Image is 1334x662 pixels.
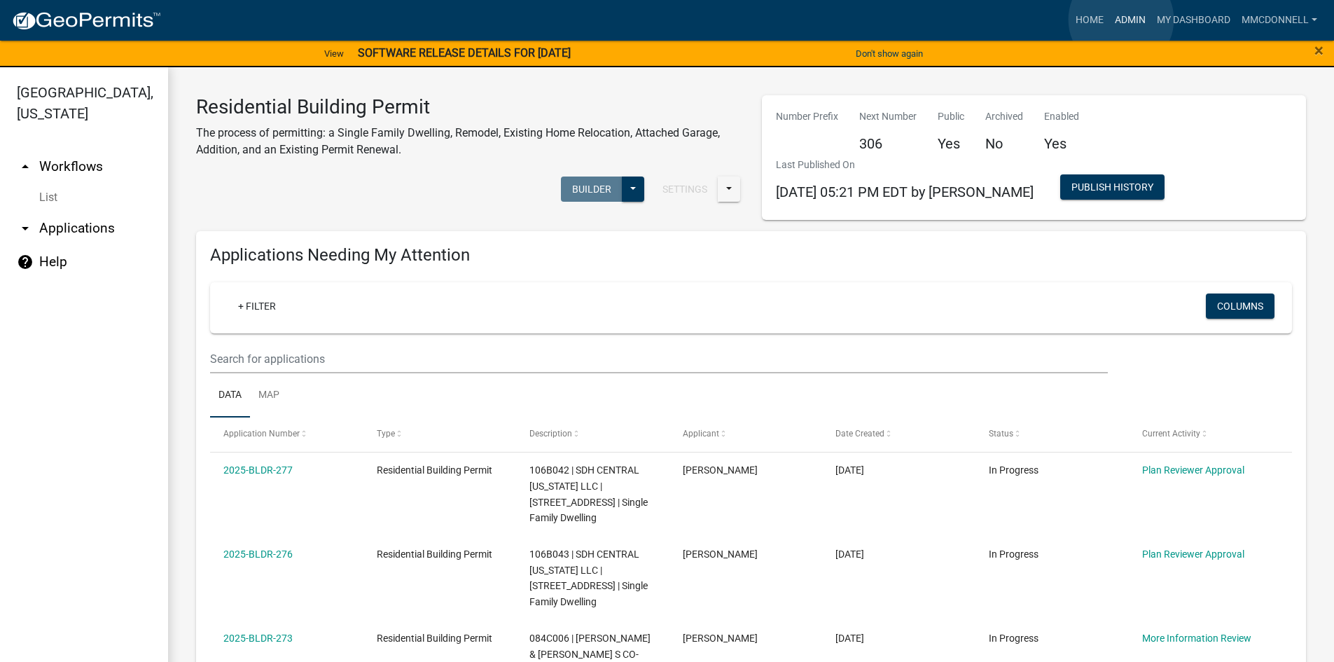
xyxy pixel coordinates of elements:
datatable-header-cell: Application Number [210,418,363,451]
a: Data [210,373,250,418]
datatable-header-cell: Applicant [669,418,823,451]
datatable-header-cell: Description [516,418,669,451]
wm-modal-confirm: Workflow Publish History [1060,182,1165,193]
button: Publish History [1060,174,1165,200]
a: mmcdonnell [1236,7,1323,34]
span: Application Number [223,429,300,439]
span: Justin [683,464,758,476]
button: Columns [1206,294,1274,319]
p: Enabled [1044,109,1079,124]
a: 2025-BLDR-273 [223,633,293,644]
h5: No [985,135,1023,152]
span: 09/15/2025 [835,464,864,476]
span: Current Activity [1142,429,1200,439]
span: Residential Building Permit [377,549,492,560]
a: My Dashboard [1151,7,1236,34]
span: Applicant [683,429,719,439]
datatable-header-cell: Status [975,418,1129,451]
span: Date Created [835,429,884,439]
span: Marvin Roberts [683,633,758,644]
p: Archived [985,109,1023,124]
span: 106B042 | SDH CENTRAL GEORGIA LLC | 134 CREEKSIDE RD | Single Family Dwelling [529,464,648,523]
span: 106B043 | SDH CENTRAL GEORGIA LLC | 132 CREEKSIDE RD | Single Family Dwelling [529,549,648,607]
h4: Applications Needing My Attention [210,245,1292,266]
button: Builder [561,177,623,202]
p: The process of permitting: a Single Family Dwelling, Remodel, Existing Home Relocation, Attached ... [196,125,741,158]
h5: 306 [859,135,917,152]
a: Map [250,373,288,418]
a: 2025-BLDR-277 [223,464,293,476]
button: Close [1314,42,1323,59]
span: Justin [683,549,758,560]
p: Number Prefix [776,109,838,124]
span: Description [529,429,572,439]
h3: Residential Building Permit [196,95,741,119]
span: Type [377,429,395,439]
p: Public [938,109,964,124]
datatable-header-cell: Current Activity [1128,418,1281,451]
i: arrow_drop_down [17,220,34,237]
span: In Progress [989,633,1038,644]
span: In Progress [989,464,1038,476]
i: help [17,254,34,270]
span: [DATE] 05:21 PM EDT by [PERSON_NAME] [776,184,1034,200]
a: Plan Reviewer Approval [1142,464,1244,476]
a: Plan Reviewer Approval [1142,549,1244,560]
datatable-header-cell: Type [363,418,517,451]
a: View [319,42,349,65]
datatable-header-cell: Date Created [822,418,975,451]
span: × [1314,41,1323,60]
h5: Yes [938,135,964,152]
input: Search for applications [210,345,1108,373]
a: Admin [1109,7,1151,34]
strong: SOFTWARE RELEASE DETAILS FOR [DATE] [358,46,571,60]
a: 2025-BLDR-276 [223,549,293,560]
a: Home [1070,7,1109,34]
button: Don't show again [850,42,929,65]
span: Status [989,429,1013,439]
h5: Yes [1044,135,1079,152]
a: + Filter [227,294,287,319]
span: Residential Building Permit [377,633,492,644]
button: Settings [651,177,718,202]
a: More Information Review [1142,633,1251,644]
p: Next Number [859,109,917,124]
span: 09/15/2025 [835,549,864,560]
span: 09/09/2025 [835,633,864,644]
p: Last Published On [776,158,1034,172]
span: Residential Building Permit [377,464,492,476]
i: arrow_drop_up [17,158,34,175]
span: In Progress [989,549,1038,560]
